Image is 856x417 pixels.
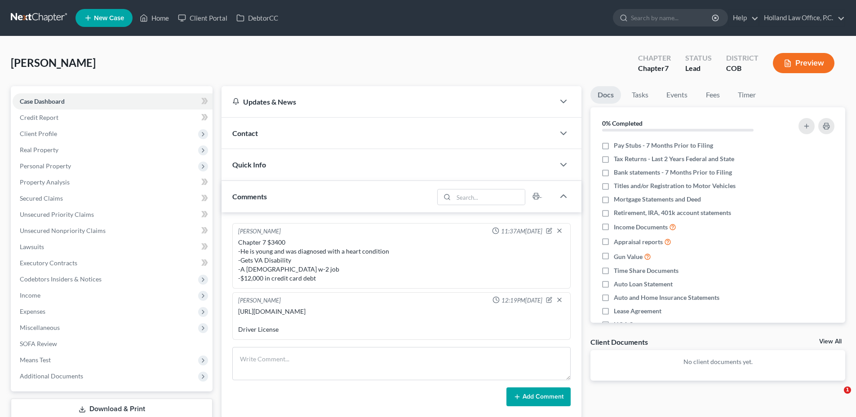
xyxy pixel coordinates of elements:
span: Auto Loan Statement [614,280,673,289]
span: Expenses [20,307,45,315]
span: Miscellaneous [20,324,60,331]
div: Status [685,53,712,63]
span: Retirement, IRA, 401k account statements [614,208,731,217]
span: SOFA Review [20,340,57,347]
a: Client Portal [173,10,232,26]
a: Secured Claims [13,190,213,206]
input: Search... [454,189,525,205]
span: 1 [844,386,851,394]
span: Case Dashboard [20,97,65,105]
div: Chapter 7 $3400 -He is young and was diagnosed with a heart condition -Gets VA Disability -A [DEM... [238,238,565,283]
span: Mortgage Statements and Deed [614,195,701,204]
span: Gun Value [614,252,643,261]
span: Comments [232,192,267,201]
div: COB [726,63,758,74]
a: Credit Report [13,110,213,126]
a: DebtorCC [232,10,283,26]
div: [URL][DOMAIN_NAME] Driver License [238,307,565,334]
a: Case Dashboard [13,93,213,110]
div: Updates & News [232,97,544,106]
strong: 0% Completed [602,119,643,127]
div: [PERSON_NAME] [238,227,281,236]
iframe: Intercom live chat [825,386,847,408]
a: Timer [731,86,763,104]
a: Home [135,10,173,26]
span: Property Analysis [20,178,70,186]
a: Docs [590,86,621,104]
span: Means Test [20,356,51,364]
span: Pay Stubs - 7 Months Prior to Filing [614,141,713,150]
span: Personal Property [20,162,71,170]
span: Real Property [20,146,58,154]
span: Lease Agreement [614,307,661,316]
span: Unsecured Priority Claims [20,211,94,218]
span: 11:37AM[DATE] [501,227,542,236]
span: [PERSON_NAME] [11,56,96,69]
span: Secured Claims [20,194,63,202]
span: Tax Returns - Last 2 Years Federal and State [614,154,734,163]
a: Property Analysis [13,174,213,190]
a: Events [659,86,695,104]
span: Unsecured Nonpriority Claims [20,227,106,234]
span: HOA Statement [614,320,658,329]
div: Chapter [638,53,671,63]
a: SOFA Review [13,336,213,352]
span: Appraisal reports [614,237,663,246]
p: No client documents yet. [598,357,838,366]
button: Preview [773,53,834,73]
span: Client Profile [20,130,57,137]
span: Bank statements - 7 Months Prior to Filing [614,168,732,177]
span: Credit Report [20,114,58,121]
a: Unsecured Nonpriority Claims [13,223,213,239]
span: Income [20,291,40,299]
button: Add Comment [506,387,571,406]
a: Lawsuits [13,239,213,255]
span: New Case [94,15,124,22]
span: Codebtors Insiders & Notices [20,275,102,283]
div: [PERSON_NAME] [238,296,281,305]
span: Additional Documents [20,372,83,380]
span: Income Documents [614,223,668,232]
a: Tasks [625,86,656,104]
div: Lead [685,63,712,74]
span: Contact [232,129,258,137]
span: Time Share Documents [614,266,679,275]
a: View All [819,338,842,345]
a: Executory Contracts [13,255,213,271]
span: 12:19PM[DATE] [501,296,542,305]
a: Holland Law Office, P.C. [759,10,845,26]
span: 7 [665,64,669,72]
a: Fees [698,86,727,104]
div: Client Documents [590,337,648,347]
span: Lawsuits [20,243,44,250]
a: Unsecured Priority Claims [13,206,213,223]
span: Titles and/or Registration to Motor Vehicles [614,181,736,190]
a: Help [728,10,758,26]
span: Executory Contracts [20,259,77,267]
span: Quick Info [232,160,266,169]
div: Chapter [638,63,671,74]
span: Auto and Home Insurance Statements [614,293,719,302]
input: Search by name... [631,9,713,26]
div: District [726,53,758,63]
